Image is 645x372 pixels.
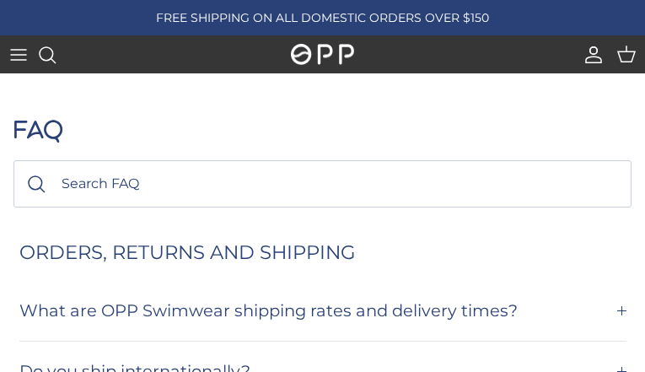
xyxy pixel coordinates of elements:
a: Account [571,36,608,73]
a: Search [37,36,74,73]
h2: FAQ [13,116,632,143]
input: Search FAQ [13,160,632,208]
div: FREE SHIPPING ON ALL DOMESTIC ORDERS OVER $150 [13,10,632,25]
summary: What are OPP Swimwear shipping rates and delivery times? [19,281,626,341]
h3: ORDERS, RETURNS AND SHIPPING [19,241,626,264]
img: OPP Swimwear [291,44,354,66]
